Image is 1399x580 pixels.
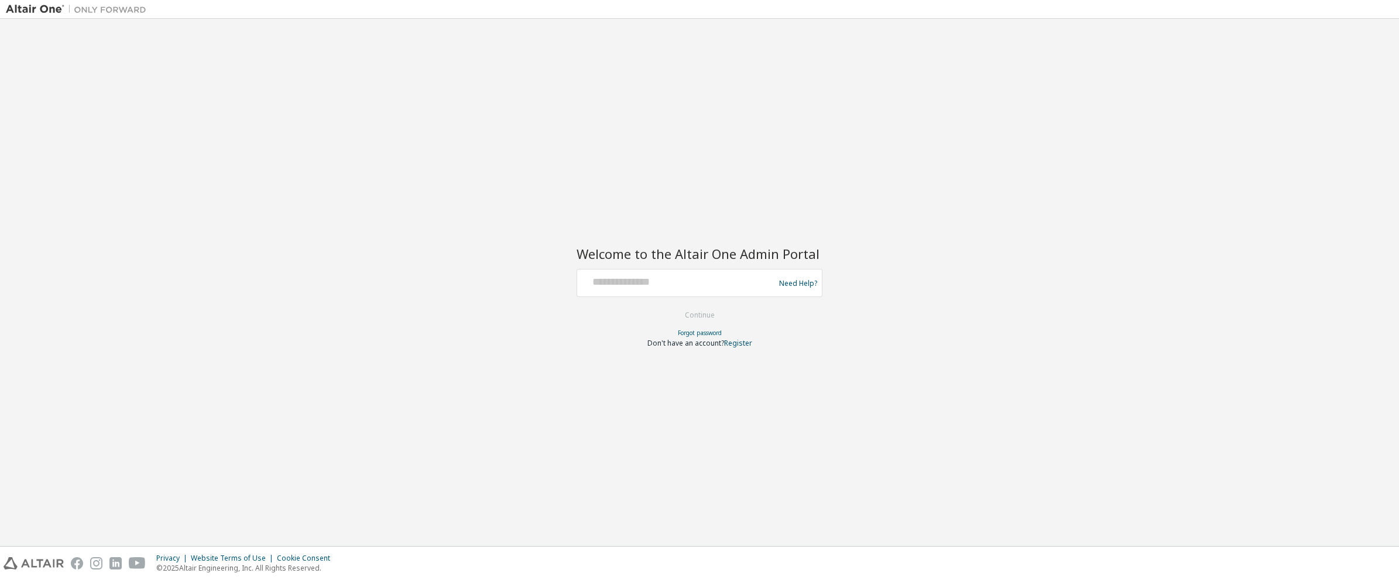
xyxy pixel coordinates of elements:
a: Forgot password [678,329,722,337]
a: Register [724,338,752,348]
img: linkedin.svg [109,557,122,569]
img: facebook.svg [71,557,83,569]
img: altair_logo.svg [4,557,64,569]
span: Don't have an account? [647,338,724,348]
div: Website Terms of Use [191,554,277,563]
img: Altair One [6,4,152,15]
h2: Welcome to the Altair One Admin Portal [577,245,822,262]
img: instagram.svg [90,557,102,569]
img: youtube.svg [129,557,146,569]
div: Privacy [156,554,191,563]
div: Cookie Consent [277,554,337,563]
p: © 2025 Altair Engineering, Inc. All Rights Reserved. [156,563,337,573]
